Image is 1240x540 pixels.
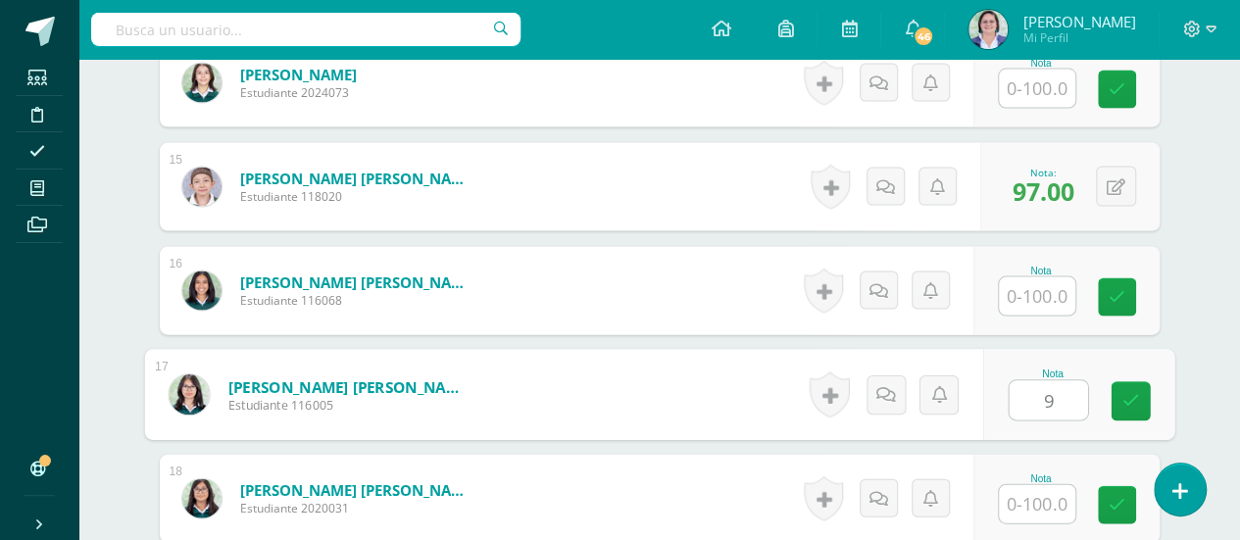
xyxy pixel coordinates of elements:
img: e6feace3095b3df0c847b8cced937cbd.png [182,271,222,311]
a: [PERSON_NAME] [PERSON_NAME] [240,480,475,500]
img: 1264730fb0e608687ae5125317ab187c.png [182,168,222,207]
img: cb6240ca9060cd5322fbe56422423029.png [968,10,1008,49]
div: Nota [1008,368,1097,379]
div: Nota [998,473,1084,484]
input: Busca un usuario... [91,13,521,46]
input: 0-100.0 [999,485,1075,523]
span: Mi Perfil [1022,29,1135,46]
input: 0-100.0 [999,277,1075,316]
div: Nota [998,266,1084,276]
a: [PERSON_NAME] [PERSON_NAME] [240,272,475,292]
span: Estudiante 116005 [227,397,470,415]
input: 0-100.0 [999,70,1075,108]
span: 46 [913,25,934,47]
span: Estudiante 2020031 [240,500,475,516]
div: Nota [998,58,1084,69]
a: [PERSON_NAME] [240,65,357,84]
span: Estudiante 2024073 [240,84,357,101]
img: 46eee1d860055a5286ee15e212e76a29.png [182,479,222,518]
img: bedb722ad807463bb52de7f50d85db94.png [169,374,209,415]
span: Estudiante 116068 [240,292,475,309]
span: [PERSON_NAME] [1022,12,1135,31]
span: Estudiante 118020 [240,188,475,205]
span: 97.00 [1013,174,1074,208]
input: 0-100.0 [1009,381,1087,420]
a: [PERSON_NAME] [PERSON_NAME] [240,169,475,188]
a: [PERSON_NAME] [PERSON_NAME] [227,376,470,397]
img: 7e0dc64fe499dd91c09771069845b0f1.png [182,64,222,103]
div: Nota: [1013,166,1074,179]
